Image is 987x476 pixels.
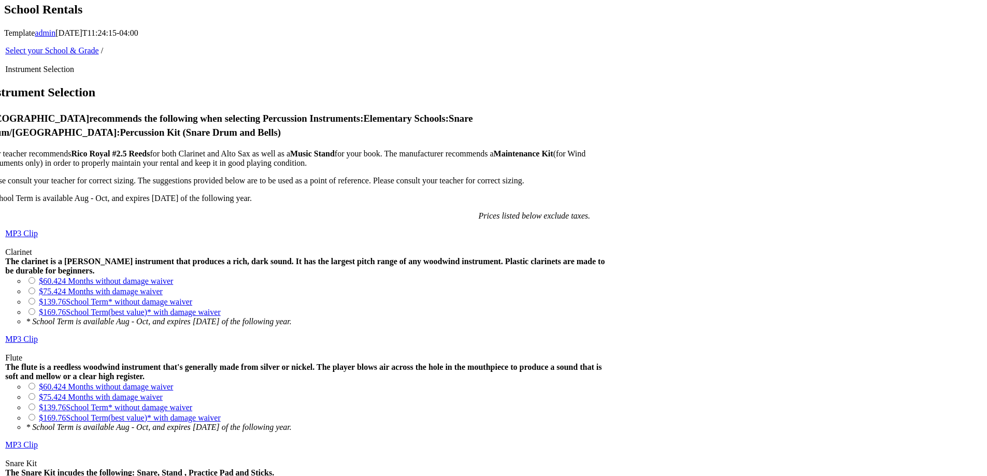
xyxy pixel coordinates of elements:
[39,277,62,285] span: $60.42
[39,413,66,422] span: $169.76
[4,28,35,37] span: Template
[5,335,38,343] a: MP3 Clip
[363,113,449,124] strong: Elementary Schools:
[120,127,281,138] strong: Percussion Kit (Snare Drum and Bells)
[39,403,192,412] a: $139.76School Term* without damage waiver
[5,353,615,363] div: Flute
[55,28,138,37] span: [DATE]T11:24:15-04:00
[39,297,192,306] a: $139.76School Term* without damage waiver
[479,211,590,220] em: Prices listed below exclude taxes.
[12,127,117,138] strong: [GEOGRAPHIC_DATA]
[39,382,62,391] span: $60.42
[39,287,62,296] span: $75.42
[35,28,55,37] a: admin
[5,363,602,381] strong: The flute is a reedless woodwind instrument that's generally made from silver or nickel. The play...
[5,257,605,275] strong: The clarinet is a [PERSON_NAME] instrument that produces a rich, dark sound. It has the largest p...
[494,149,553,158] strong: Maintenance Kit
[39,308,66,316] span: $169.76
[39,308,221,316] a: $169.76School Term(best value)* with damage waiver
[39,393,62,401] span: $75.42
[5,248,615,257] div: Clarinet
[26,317,292,326] em: * School Term is available Aug - Oct, and expires [DATE] of the following year.
[5,229,38,238] a: MP3 Clip
[5,46,98,55] a: Select your School & Grade
[5,65,615,74] li: Instrument Selection
[4,1,983,19] section: Page Title Bar
[26,423,292,431] em: * School Term is available Aug - Oct, and expires [DATE] of the following year.
[4,1,983,19] h1: School Rentals
[39,403,66,412] span: $139.76
[101,46,103,55] span: /
[39,413,221,422] a: $169.76School Term(best value)* with damage waiver
[39,382,173,391] a: $60.424 Months without damage waiver
[39,393,163,401] a: $75.424 Months with damage waiver
[39,277,173,285] a: $60.424 Months without damage waiver
[290,149,335,158] strong: Music Stand
[5,459,615,468] div: Snare Kit
[39,287,163,296] a: $75.424 Months with damage waiver
[5,440,38,449] a: MP3 Clip
[39,297,66,306] span: $139.76
[71,149,150,158] strong: Rico Royal #2.5 Reeds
